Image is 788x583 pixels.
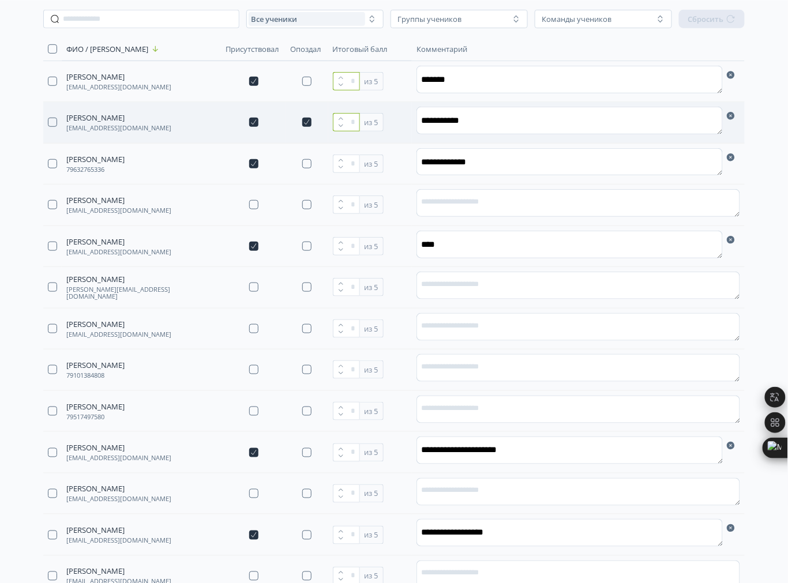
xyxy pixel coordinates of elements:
span: [PERSON_NAME] [66,443,217,453]
span: из 5 [365,200,378,209]
span: [PERSON_NAME] [66,360,217,370]
span: [PERSON_NAME] [66,319,217,329]
span: [PERSON_NAME] [66,402,217,411]
a: [PERSON_NAME]79517497580 [66,402,217,420]
a: [PERSON_NAME][EMAIL_ADDRESS][DOMAIN_NAME] [66,443,217,462]
span: [EMAIL_ADDRESS][DOMAIN_NAME] [66,496,217,503]
span: 79101384808 [66,372,217,379]
button: Комментарий [416,42,470,56]
span: [PERSON_NAME] [66,567,217,576]
a: [PERSON_NAME][EMAIL_ADDRESS][DOMAIN_NAME] [66,237,217,255]
span: [PERSON_NAME] [66,113,217,122]
span: [EMAIL_ADDRESS][DOMAIN_NAME] [66,125,217,131]
button: Сбросить [679,10,745,28]
span: [PERSON_NAME] [66,484,217,494]
span: 79517497580 [66,413,217,420]
span: из 5 [365,531,378,540]
button: ФИО / [PERSON_NAME] [66,42,162,56]
span: из 5 [365,571,378,581]
div: Группы учеников [397,14,461,24]
a: [PERSON_NAME][EMAIL_ADDRESS][DOMAIN_NAME] [66,195,217,214]
span: из 5 [365,448,378,457]
span: ФИО / [PERSON_NAME] [66,44,148,54]
span: из 5 [365,77,378,86]
button: Опоздал [291,42,324,56]
a: [PERSON_NAME]79101384808 [66,360,217,379]
a: [PERSON_NAME][EMAIL_ADDRESS][DOMAIN_NAME] [66,484,217,503]
span: Присутствовал [226,44,279,54]
a: [PERSON_NAME]79632765336 [66,155,217,173]
a: [PERSON_NAME][PERSON_NAME][EMAIL_ADDRESS][DOMAIN_NAME] [66,274,217,300]
span: [PERSON_NAME][EMAIL_ADDRESS][DOMAIN_NAME] [66,286,217,300]
span: Итоговый балл [333,44,388,54]
span: из 5 [365,365,378,374]
span: из 5 [365,118,378,127]
span: [PERSON_NAME] [66,526,217,535]
span: [EMAIL_ADDRESS][DOMAIN_NAME] [66,84,217,91]
span: [EMAIL_ADDRESS][DOMAIN_NAME] [66,537,217,544]
span: из 5 [365,159,378,168]
span: из 5 [365,489,378,498]
span: [PERSON_NAME] [66,195,217,205]
span: [EMAIL_ADDRESS][DOMAIN_NAME] [66,455,217,462]
span: [PERSON_NAME] [66,237,217,246]
span: Все ученики [251,14,297,24]
span: [PERSON_NAME] [66,72,217,81]
button: Все ученики [246,10,384,28]
span: из 5 [365,242,378,251]
span: из 5 [365,407,378,416]
span: [PERSON_NAME] [66,155,217,164]
div: Команды учеников [542,14,611,24]
button: Команды учеников [535,10,672,28]
span: [EMAIL_ADDRESS][DOMAIN_NAME] [66,331,217,338]
button: Присутствовал [226,42,282,56]
span: из 5 [365,324,378,333]
span: 79632765336 [66,166,217,173]
span: [PERSON_NAME] [66,274,217,284]
span: [EMAIL_ADDRESS][DOMAIN_NAME] [66,249,217,255]
span: Комментарий [416,44,467,54]
span: Опоздал [291,44,321,54]
a: [PERSON_NAME][EMAIL_ADDRESS][DOMAIN_NAME] [66,113,217,131]
span: из 5 [365,283,378,292]
a: [PERSON_NAME][EMAIL_ADDRESS][DOMAIN_NAME] [66,319,217,338]
button: Группы учеников [391,10,528,28]
a: [PERSON_NAME][EMAIL_ADDRESS][DOMAIN_NAME] [66,72,217,91]
button: Итоговый балл [333,42,390,56]
a: [PERSON_NAME][EMAIL_ADDRESS][DOMAIN_NAME] [66,526,217,544]
span: [EMAIL_ADDRESS][DOMAIN_NAME] [66,207,217,214]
